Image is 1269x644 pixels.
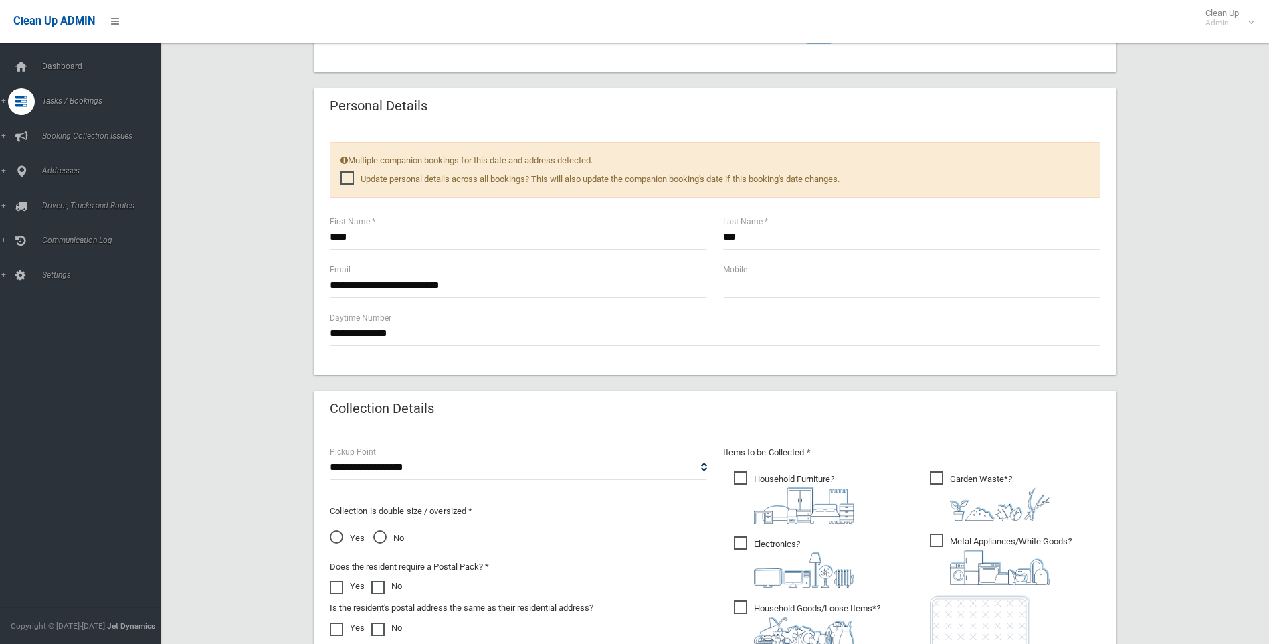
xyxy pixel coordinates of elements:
[734,471,854,524] span: Household Furniture
[723,445,1100,461] p: Items to be Collected *
[754,474,854,524] i: ?
[38,201,171,210] span: Drivers, Trucks and Routes
[38,62,171,71] span: Dashboard
[340,171,840,187] span: Update personal details across all bookings? This will also update the companion booking's date i...
[1199,8,1252,28] span: Clean Up
[330,620,365,636] label: Yes
[330,503,707,519] p: Collection is double size / oversized *
[330,530,365,546] span: Yes
[107,621,155,631] strong: Jet Dynamics
[13,15,95,27] span: Clean Up ADMIN
[38,270,171,280] span: Settings
[754,552,854,588] img: 394712a680b73dbc3d2a6a3a7ffe5a07.png
[330,142,1100,198] div: Multiple companion bookings for this date and address detected.
[314,93,444,119] header: Personal Details
[38,236,171,245] span: Communication Log
[330,600,593,616] label: Is the resident's postal address the same as their residential address?
[371,620,402,636] label: No
[38,131,171,141] span: Booking Collection Issues
[38,166,171,175] span: Addresses
[930,471,1050,521] span: Garden Waste*
[1205,18,1239,28] small: Admin
[734,536,854,588] span: Electronics
[950,536,1072,585] i: ?
[930,534,1072,585] span: Metal Appliances/White Goods
[38,96,171,106] span: Tasks / Bookings
[371,578,402,594] label: No
[950,474,1050,521] i: ?
[950,550,1050,585] img: 36c1b0289cb1767239cdd3de9e694f19.png
[373,530,404,546] span: No
[754,487,854,524] img: aa9efdbe659d29b613fca23ba79d85cb.png
[314,396,450,422] header: Collection Details
[330,559,489,575] label: Does the resident require a Postal Pack? *
[950,487,1050,521] img: 4fd8a5c772b2c999c83690221e5242e0.png
[11,621,105,631] span: Copyright © [DATE]-[DATE]
[754,539,854,588] i: ?
[330,578,365,594] label: Yes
